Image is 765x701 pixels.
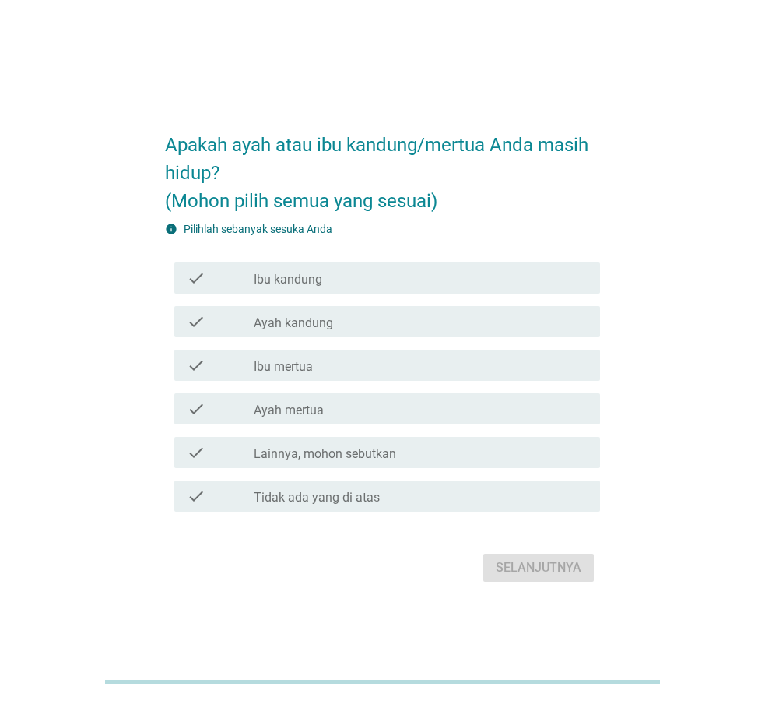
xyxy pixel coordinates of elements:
[187,400,205,418] i: check
[165,223,177,235] i: info
[187,356,205,375] i: check
[184,223,332,235] label: Pilihlah sebanyak sesuka Anda
[254,403,324,418] label: Ayah mertua
[165,115,600,215] h2: Apakah ayah atau ibu kandung/mertua Anda masih hidup? (Mohon pilih semua yang sesuai)
[254,359,313,375] label: Ibu mertua
[254,490,380,505] label: Tidak ada yang di atas
[187,487,205,505] i: check
[254,315,333,331] label: Ayah kandung
[254,446,396,462] label: Lainnya, mohon sebutkan
[187,443,205,462] i: check
[254,272,322,287] label: Ibu kandung
[187,312,205,331] i: check
[187,269,205,287] i: check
